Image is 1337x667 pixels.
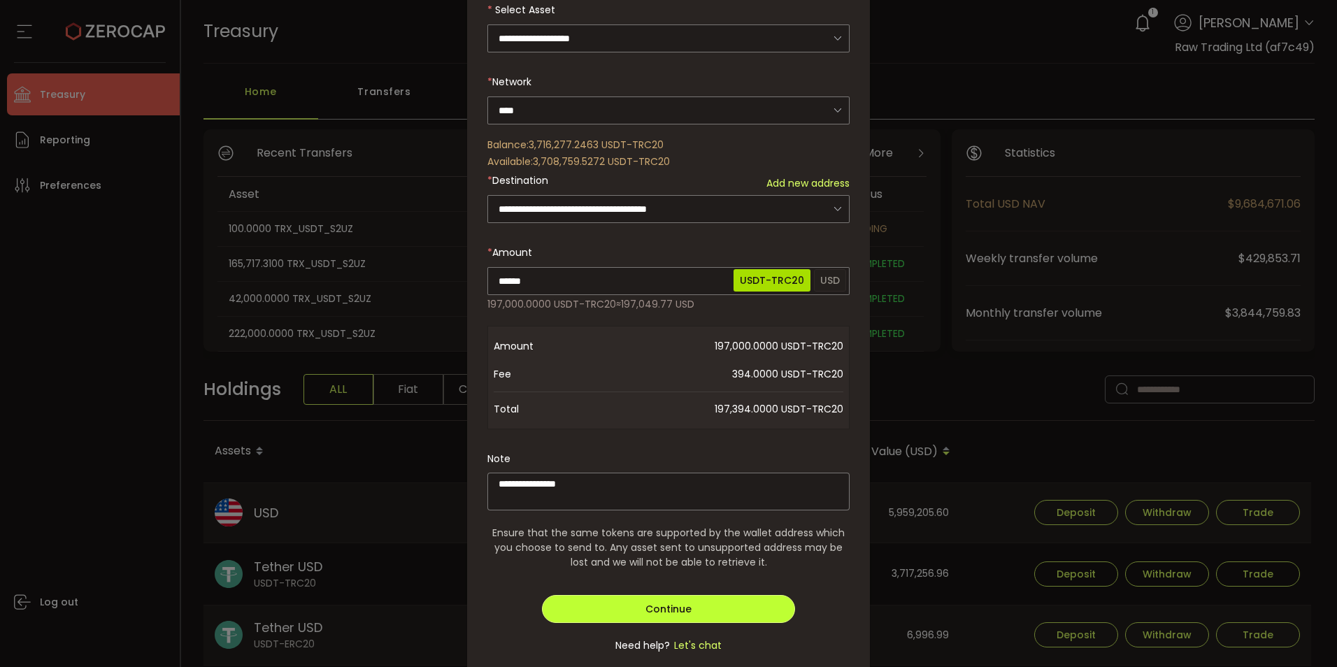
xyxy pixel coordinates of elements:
span: 197,049.77 USD [621,297,694,311]
span: 197,000.0000 USDT-TRC20 [487,297,616,311]
span: Destination [492,173,548,187]
span: Fee [494,360,606,388]
span: Continue [645,602,692,616]
span: Amount [492,245,532,259]
span: 197,000.0000 USDT-TRC20 [606,332,843,360]
span: Balance: [487,138,529,152]
span: Add new address [766,176,850,191]
span: Need help? [615,638,670,653]
span: Amount [494,332,606,360]
iframe: Chat Widget [1267,600,1337,667]
label: Note [487,452,510,466]
button: Continue [542,595,796,623]
span: 197,394.0000 USDT-TRC20 [606,395,843,423]
span: Ensure that the same tokens are supported by the wallet address which you choose to send to. Any ... [487,526,850,570]
span: Let's chat [670,638,722,653]
span: 3,716,277.2463 USDT-TRC20 [529,138,664,152]
span: Total [494,395,606,423]
span: USDT-TRC20 [734,269,810,292]
span: 3,708,759.5272 USDT-TRC20 [533,155,670,168]
span: ≈ [616,297,621,311]
span: Available: [487,155,533,168]
span: USD [814,269,846,292]
span: 394.0000 USDT-TRC20 [606,360,843,388]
